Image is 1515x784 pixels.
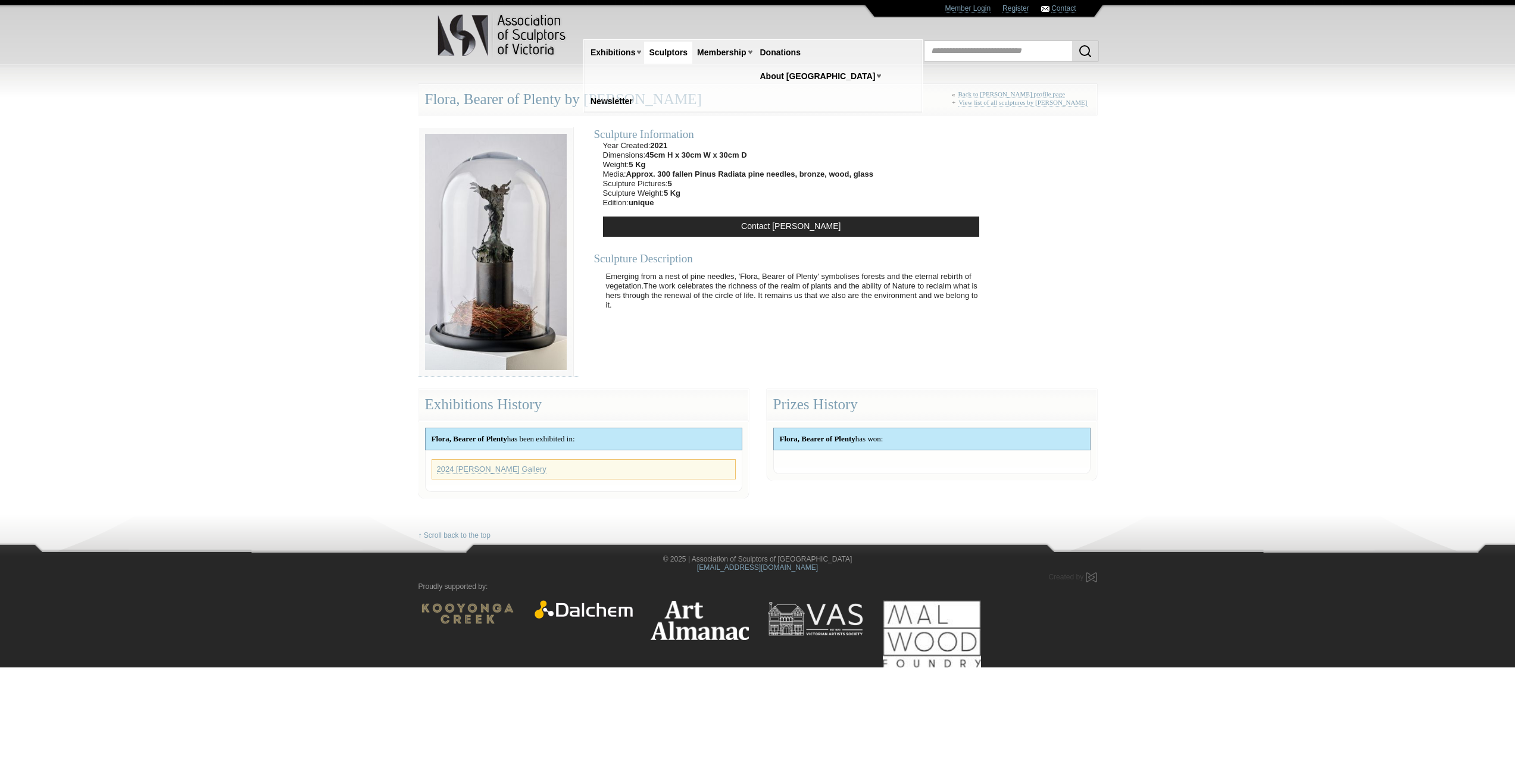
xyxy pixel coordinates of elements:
[586,42,640,64] a: Exhibitions
[644,42,692,64] a: Sculptors
[603,198,873,208] li: Edition:
[603,150,873,160] li: Dimensions:
[767,600,865,638] img: Victorian Artists Society
[697,563,818,572] a: [EMAIL_ADDRESS][DOMAIN_NAME]
[426,428,742,450] div: has been exhibited in:
[418,389,749,421] div: Exhibitions History
[1086,572,1097,582] img: Created by Marby
[418,600,517,627] img: Kooyonga Wines
[629,198,654,207] strong: unique
[668,179,672,188] strong: 5
[603,170,873,179] li: Media:
[645,150,747,159] strong: 45cm H x 30cm W x 30cm D
[626,170,873,178] strong: Approx. 300 fallen Pinus Radiata pine needles, bronze, wood, glass
[650,141,667,150] strong: 2021
[692,42,751,64] a: Membership
[603,141,873,150] li: Year Created:
[774,428,1090,450] div: has won:
[594,127,988,141] div: Sculpture Information
[1048,573,1097,581] a: Created by
[1002,4,1029,13] a: Register
[437,12,568,59] img: logo.png
[535,600,633,619] img: Dalchem Products
[418,582,1097,591] p: Proudly supported by:
[780,434,855,443] strong: Flora, Bearer of Plenty
[437,465,546,474] a: 2024 [PERSON_NAME] Gallery
[603,179,873,189] li: Sculpture Pictures:
[432,434,507,443] strong: Flora, Bearer of Plenty
[600,266,988,316] p: Emerging from a nest of pine needles, 'Flora, Bearer of Plenty' symbolises forests and the eterna...
[418,531,491,540] a: ↑ Scroll back to the top
[418,127,573,377] img: 06-06__medium.jpg
[603,189,873,198] li: Sculpture Weight:
[883,600,981,667] img: Mal Wood Foundry
[603,217,979,237] a: Contact [PERSON_NAME]
[664,189,680,197] strong: 5 Kg
[586,90,638,112] a: Newsletter
[629,160,645,169] strong: 5 Kg
[755,42,805,64] a: Donations
[958,90,1066,98] a: Back to [PERSON_NAME] profile page
[755,65,880,87] a: About [GEOGRAPHIC_DATA]
[1041,6,1049,12] img: Contact ASV
[958,99,1087,106] a: View list of all sculptures by [PERSON_NAME]
[651,600,749,639] img: Art Almanac
[1051,4,1076,13] a: Contact
[1078,44,1092,58] img: Search
[952,90,1091,111] div: « +
[1048,573,1083,581] span: Created by
[410,555,1106,573] div: © 2025 | Association of Sculptors of [GEOGRAPHIC_DATA]
[945,4,991,13] a: Member Login
[594,252,988,265] div: Sculpture Description
[767,389,1097,421] div: Prizes History
[603,160,873,170] li: Weight:
[418,84,1097,115] div: Flora, Bearer of Plenty by [PERSON_NAME]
